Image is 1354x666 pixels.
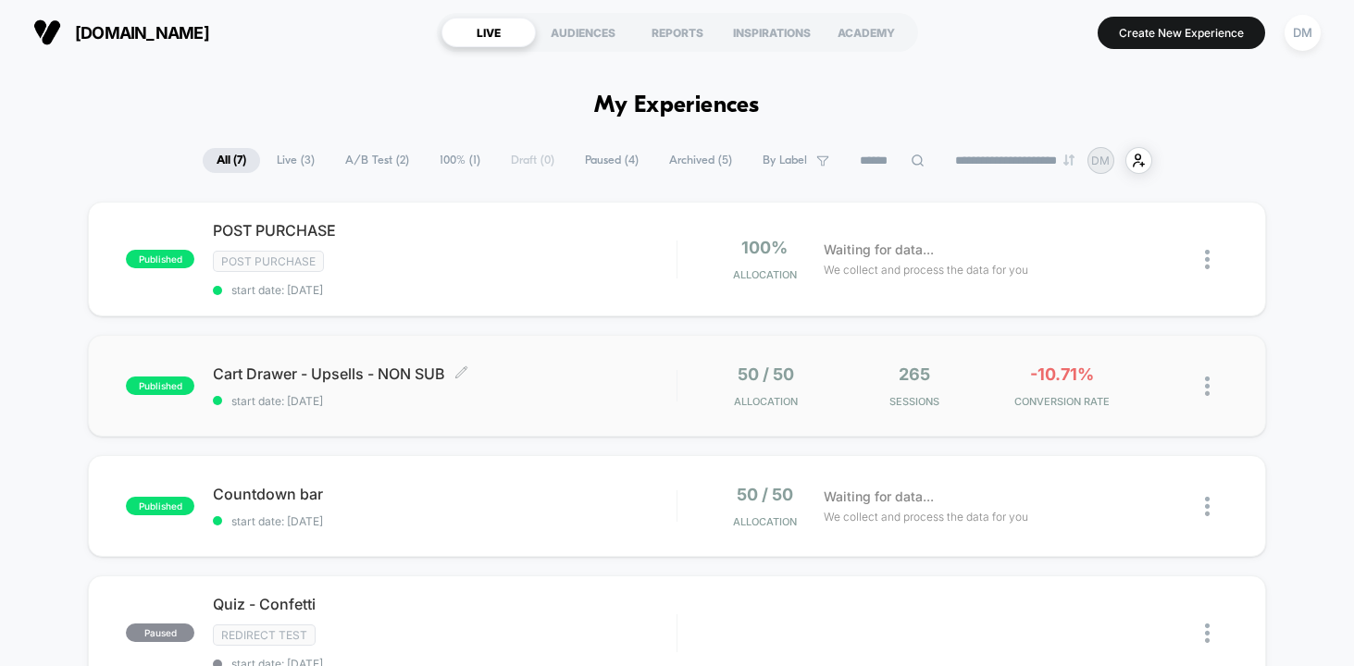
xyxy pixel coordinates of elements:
[331,148,423,173] span: A/B Test ( 2 )
[824,487,934,507] span: Waiting for data...
[819,18,913,47] div: ACADEMY
[213,394,677,408] span: start date: [DATE]
[630,18,725,47] div: REPORTS
[1030,364,1094,384] span: -10.71%
[1205,623,1210,643] img: close
[213,624,316,646] span: Redirect Test
[126,376,194,395] span: published
[763,154,807,167] span: By Label
[571,148,652,173] span: Paused ( 4 )
[426,148,494,173] span: 100% ( 1 )
[1205,250,1210,269] img: close
[1205,497,1210,516] img: close
[126,623,194,642] span: paused
[126,250,194,268] span: published
[844,395,983,408] span: Sessions
[536,18,630,47] div: AUDIENCES
[213,514,677,528] span: start date: [DATE]
[126,497,194,515] span: published
[213,595,677,613] span: Quiz - Confetti
[1098,17,1265,49] button: Create New Experience
[655,148,746,173] span: Archived ( 5 )
[1285,15,1321,51] div: DM
[734,395,798,408] span: Allocation
[213,364,677,383] span: Cart Drawer - Upsells - NON SUB
[28,18,215,47] button: [DOMAIN_NAME]
[741,238,788,257] span: 100%
[733,268,797,281] span: Allocation
[263,148,329,173] span: Live ( 3 )
[1091,154,1110,167] p: DM
[213,485,677,503] span: Countdown bar
[737,485,793,504] span: 50 / 50
[594,92,760,119] h1: My Experiences
[1063,154,1075,166] img: end
[824,261,1028,278] span: We collect and process the data for you
[213,283,677,297] span: start date: [DATE]
[824,508,1028,525] span: We collect and process the data for you
[738,364,794,384] span: 50 / 50
[441,18,536,47] div: LIVE
[733,515,797,528] span: Allocation
[75,23,209,43] span: [DOMAIN_NAME]
[1205,376,1210,396] img: close
[33,18,61,46] img: Visually logo
[203,148,260,173] span: All ( 7 )
[824,240,934,260] span: Waiting for data...
[213,221,677,240] span: POST PURCHASE
[899,364,930,384] span: 265
[213,251,324,272] span: Post Purchase
[725,18,819,47] div: INSPIRATIONS
[1279,14,1326,52] button: DM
